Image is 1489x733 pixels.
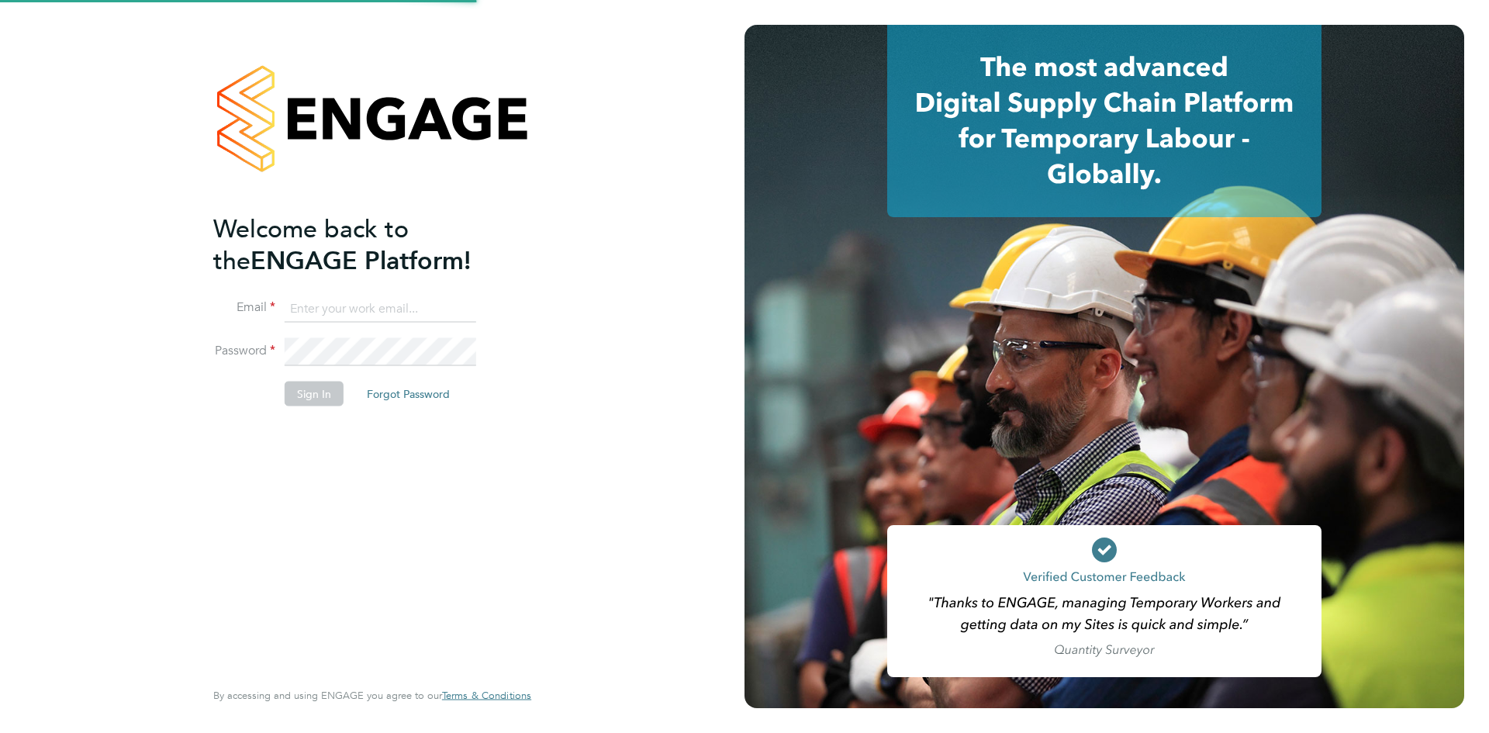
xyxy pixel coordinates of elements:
span: By accessing and using ENGAGE you agree to our [213,689,531,702]
label: Email [213,299,275,316]
span: Terms & Conditions [442,689,531,702]
input: Enter your work email... [285,295,476,323]
span: Welcome back to the [213,213,409,275]
button: Sign In [285,382,344,406]
button: Forgot Password [354,382,462,406]
a: Terms & Conditions [442,690,531,702]
h2: ENGAGE Platform! [213,213,516,276]
label: Password [213,343,275,359]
